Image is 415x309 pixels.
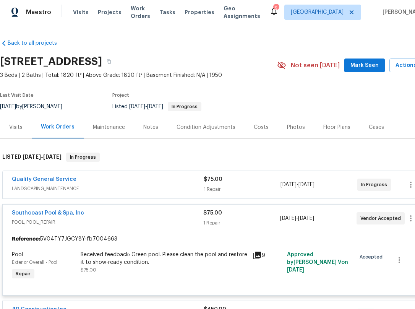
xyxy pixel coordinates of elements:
[112,104,201,109] span: Listed
[98,8,122,16] span: Projects
[224,5,260,20] span: Geo Assignments
[23,154,41,159] span: [DATE]
[129,104,145,109] span: [DATE]
[102,55,116,68] button: Copy Address
[169,104,201,109] span: In Progress
[9,124,23,131] div: Visits
[254,124,269,131] div: Costs
[67,153,99,161] span: In Progress
[360,215,404,222] span: Vendor Accepted
[81,268,96,272] span: $75.00
[26,8,51,16] span: Maestro
[41,123,75,131] div: Work Orders
[280,181,314,189] span: -
[131,5,150,20] span: Work Orders
[253,251,282,260] div: 9
[287,124,305,131] div: Photos
[12,218,203,226] span: POOL, POOL_REPAIR
[369,124,384,131] div: Cases
[361,181,390,189] span: In Progress
[185,8,214,16] span: Properties
[360,253,386,261] span: Accepted
[12,210,84,216] a: Southcoast Pool & Spa, Inc
[273,5,279,12] div: 5
[112,93,129,98] span: Project
[129,104,163,109] span: -
[12,260,57,265] span: Exterior Overall - Pool
[350,61,379,70] span: Mark Seen
[12,235,40,243] b: Reference:
[23,154,62,159] span: -
[143,124,158,131] div: Notes
[93,124,125,131] div: Maintenance
[203,219,280,227] div: 1 Repair
[204,185,280,193] div: 1 Repair
[12,252,23,257] span: Pool
[323,124,350,131] div: Floor Plans
[43,154,62,159] span: [DATE]
[280,215,314,222] span: -
[147,104,163,109] span: [DATE]
[13,270,34,278] span: Repair
[2,153,62,162] h6: LISTED
[12,185,204,192] span: LANDSCAPING_MAINTENANCE
[344,59,385,73] button: Mark Seen
[177,124,235,131] div: Condition Adjustments
[73,8,89,16] span: Visits
[81,251,248,266] div: Received feedback: Green pool. Please clean the pool and restore it to show-ready condition.
[287,252,348,273] span: Approved by [PERSON_NAME] V on
[204,177,222,182] span: $75.00
[280,182,297,187] span: [DATE]
[291,62,340,69] span: Not seen [DATE]
[203,210,222,216] span: $75.00
[280,216,296,221] span: [DATE]
[298,182,314,187] span: [DATE]
[298,216,314,221] span: [DATE]
[291,8,344,16] span: [GEOGRAPHIC_DATA]
[159,10,175,15] span: Tasks
[287,267,304,273] span: [DATE]
[12,177,76,182] a: Quality General Service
